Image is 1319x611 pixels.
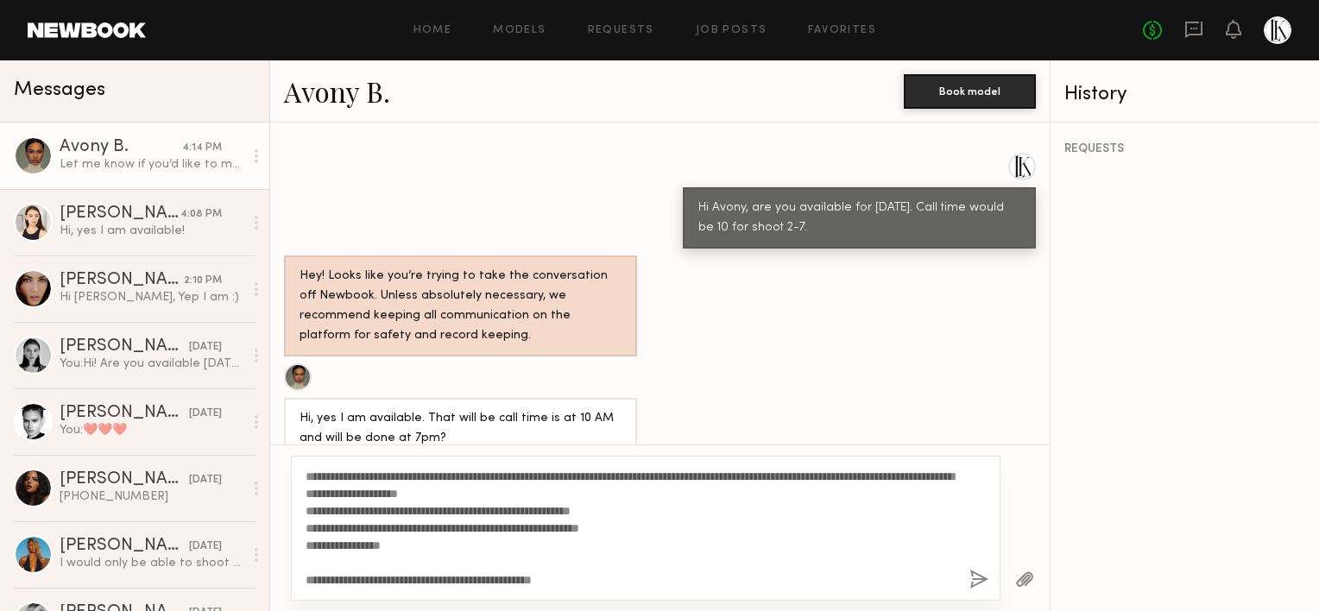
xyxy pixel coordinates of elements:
div: Avony B. [60,139,182,156]
div: [PERSON_NAME] [PERSON_NAME] [60,272,184,289]
div: Hey! Looks like you’re trying to take the conversation off Newbook. Unless absolutely necessary, ... [300,267,622,346]
div: I would only be able to shoot the 13th [60,555,243,571]
div: Hi, yes I am available! [60,223,243,239]
div: Hi [PERSON_NAME], Yep I am :) [60,289,243,305]
a: Requests [588,25,654,36]
div: [DATE] [189,539,222,555]
div: [PERSON_NAME] [60,538,189,555]
a: Book model [904,83,1036,98]
div: [PERSON_NAME] [60,471,189,488]
a: Favorites [808,25,876,36]
a: Avony B. [284,72,390,110]
div: History [1064,85,1306,104]
div: Hi, yes I am available. That will be call time is at 10 AM and will be done at 7pm? [300,409,622,449]
div: [PERSON_NAME] [60,205,180,223]
div: Hi Avony, are you available for [DATE]. Call time would be 10 for shoot 2-7. [698,198,1020,238]
a: Home [413,25,452,36]
div: [PERSON_NAME] [60,405,189,422]
div: 4:14 PM [182,140,222,156]
button: Book model [904,74,1036,109]
a: Models [493,25,546,36]
div: [DATE] [189,339,222,356]
div: You: ❤️❤️❤️ [60,422,243,438]
div: [DATE] [189,472,222,488]
div: Let me know if you’d like to move forward so I can book that day out ☺️ thank you [60,156,243,173]
div: 4:08 PM [180,206,222,223]
a: Job Posts [696,25,767,36]
span: Messages [14,80,105,100]
div: [PHONE_NUMBER] [60,488,243,505]
div: [PERSON_NAME] [60,338,189,356]
div: 2:10 PM [184,273,222,289]
div: REQUESTS [1064,143,1306,155]
div: [DATE] [189,406,222,422]
div: You: Hi! Are you available [DATE]? The 24th? [60,356,243,372]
